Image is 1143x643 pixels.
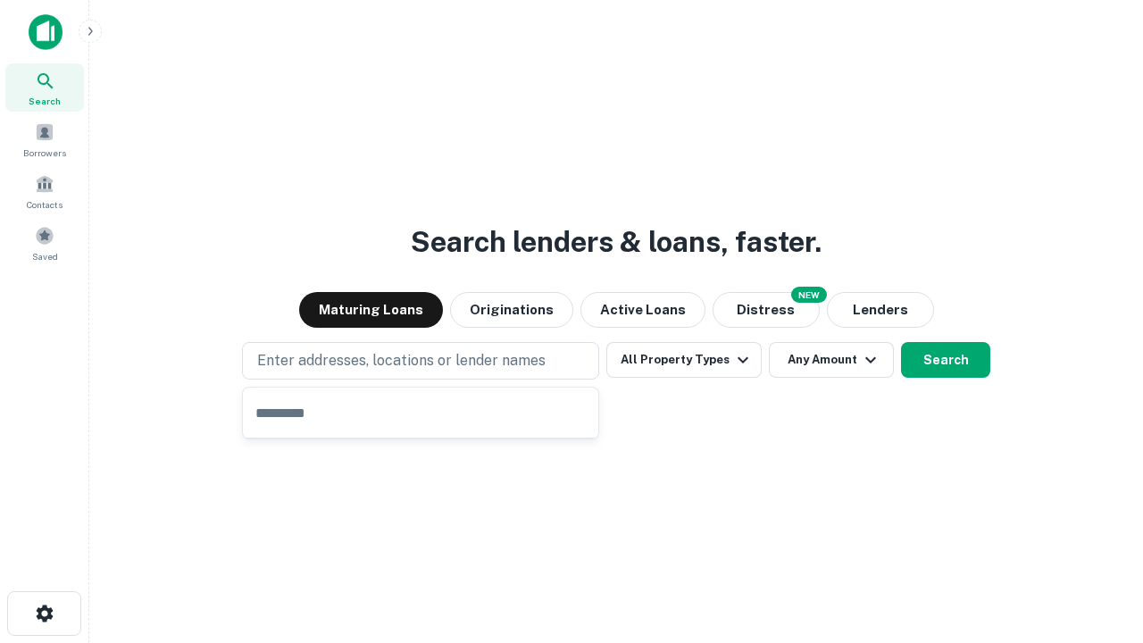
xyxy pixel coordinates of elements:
img: capitalize-icon.png [29,14,63,50]
button: All Property Types [606,342,762,378]
span: Search [29,94,61,108]
button: Lenders [827,292,934,328]
h3: Search lenders & loans, faster. [411,221,822,263]
a: Search [5,63,84,112]
button: Originations [450,292,573,328]
a: Contacts [5,167,84,215]
button: Active Loans [580,292,705,328]
button: Enter addresses, locations or lender names [242,342,599,380]
iframe: Chat Widget [1054,500,1143,586]
button: Any Amount [769,342,894,378]
a: Saved [5,219,84,267]
div: NEW [791,287,827,303]
p: Enter addresses, locations or lender names [257,350,546,372]
button: Maturing Loans [299,292,443,328]
span: Contacts [27,197,63,212]
span: Saved [32,249,58,263]
span: Borrowers [23,146,66,160]
button: Search [901,342,990,378]
button: Search distressed loans with lien and other non-mortgage details. [713,292,820,328]
a: Borrowers [5,115,84,163]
